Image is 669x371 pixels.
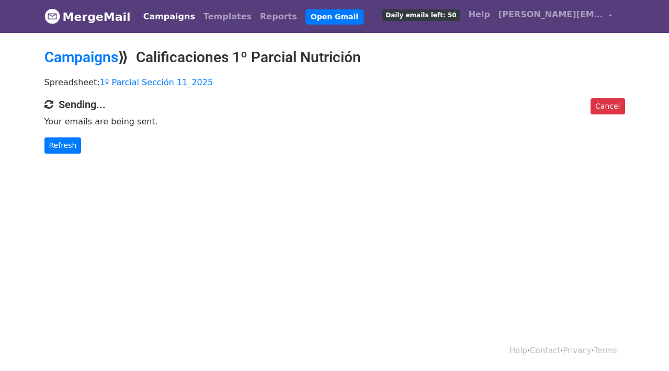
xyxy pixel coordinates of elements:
[199,6,256,27] a: Templates
[44,137,82,154] a: Refresh
[44,8,60,24] img: MergeMail logo
[509,346,527,355] a: Help
[498,8,603,21] span: [PERSON_NAME][EMAIL_ADDRESS][PERSON_NAME][DOMAIN_NAME]
[464,4,494,25] a: Help
[591,98,625,114] a: Cancel
[494,4,617,29] a: [PERSON_NAME][EMAIL_ADDRESS][PERSON_NAME][DOMAIN_NAME]
[44,49,118,66] a: Campaigns
[378,4,464,25] a: Daily emails left: 50
[44,77,625,88] p: Spreadsheet:
[563,346,591,355] a: Privacy
[382,9,460,21] span: Daily emails left: 50
[305,9,364,25] a: Open Gmail
[44,98,625,111] h4: Sending...
[530,346,560,355] a: Contact
[44,49,625,66] h2: ⟫ Calificaciones 1º Parcial Nutrición
[139,6,199,27] a: Campaigns
[100,77,213,87] a: 1º Parcial Sección 11_2025
[44,6,131,28] a: MergeMail
[594,346,617,355] a: Terms
[44,116,625,127] p: Your emails are being sent.
[256,6,301,27] a: Reports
